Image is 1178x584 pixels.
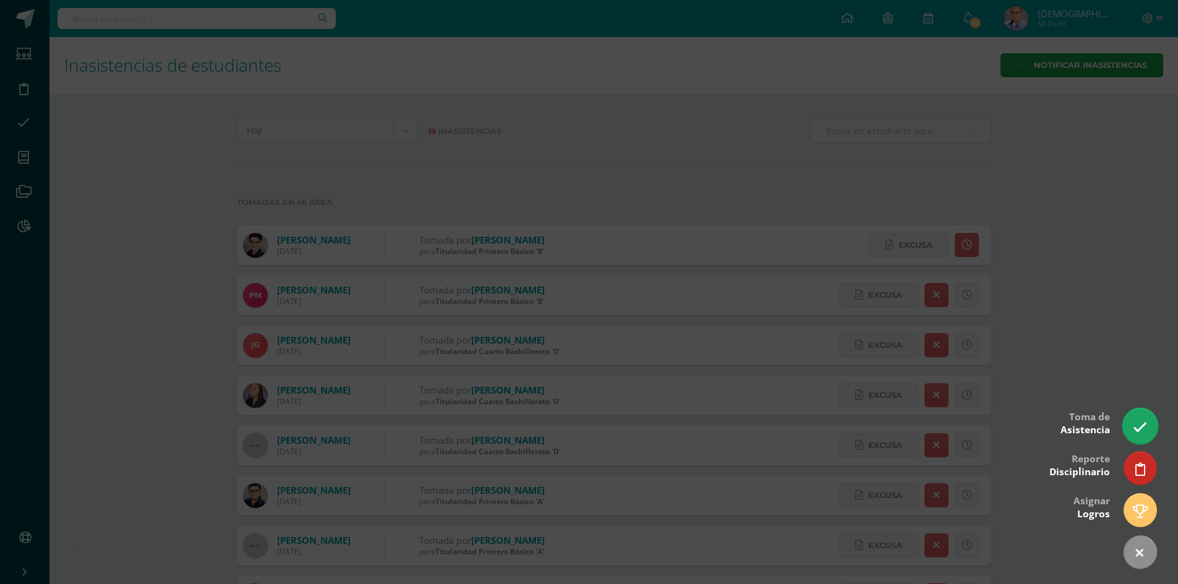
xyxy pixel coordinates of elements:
[1073,486,1110,527] div: Asignar
[1049,444,1110,485] div: Reporte
[1077,507,1110,520] span: Logros
[1061,402,1110,442] div: Toma de
[1061,423,1110,436] span: Asistencia
[1049,465,1110,478] span: Disciplinario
